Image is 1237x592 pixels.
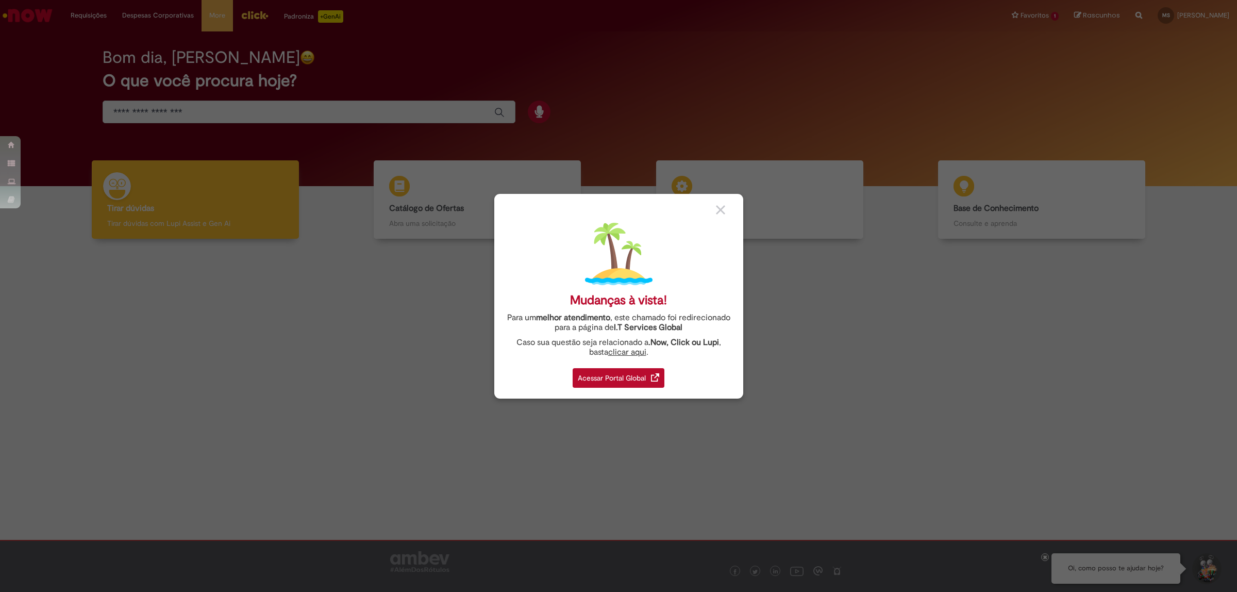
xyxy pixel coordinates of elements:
[716,205,725,215] img: close_button_grey.png
[614,317,682,333] a: I.T Services Global
[651,373,659,382] img: redirect_link.png
[573,363,664,388] a: Acessar Portal Global
[502,313,735,333] div: Para um , este chamado foi redirecionado para a página de
[502,338,735,357] div: Caso sua questão seja relacionado a , basta .
[608,341,646,357] a: clicar aqui
[536,313,610,323] strong: melhor atendimento
[585,220,653,288] img: island.png
[573,368,664,388] div: Acessar Portal Global
[648,337,719,348] strong: .Now, Click ou Lupi
[570,293,667,308] div: Mudanças à vista!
